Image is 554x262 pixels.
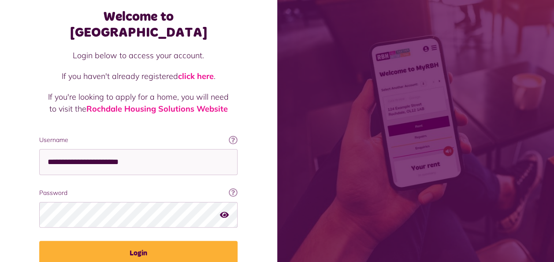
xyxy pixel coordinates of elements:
[48,70,229,82] p: If you haven't already registered .
[39,188,238,198] label: Password
[48,49,229,61] p: Login below to access your account.
[39,9,238,41] h1: Welcome to [GEOGRAPHIC_DATA]
[86,104,228,114] a: Rochdale Housing Solutions Website
[48,91,229,115] p: If you're looking to apply for a home, you will need to visit the
[39,135,238,145] label: Username
[178,71,214,81] a: click here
